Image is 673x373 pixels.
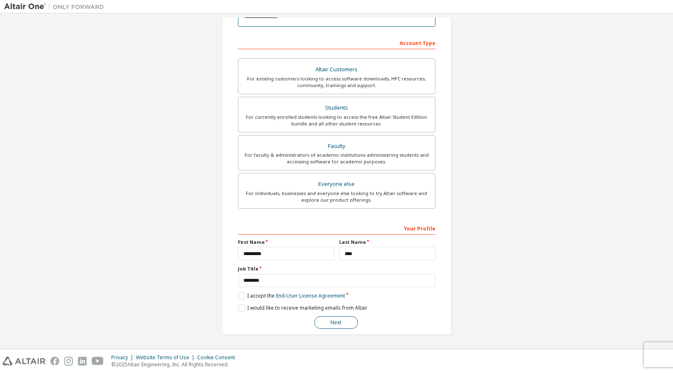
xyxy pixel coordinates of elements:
[197,354,240,361] div: Cookie Consent
[111,361,240,368] p: © 2025 Altair Engineering, Inc. All Rights Reserved.
[243,152,430,165] div: For faculty & administrators of academic institutions administering students and accessing softwa...
[136,354,197,361] div: Website Terms of Use
[314,316,358,329] button: Next
[243,140,430,152] div: Faculty
[92,357,104,365] img: youtube.svg
[238,221,435,235] div: Your Profile
[78,357,87,365] img: linkedin.svg
[50,357,59,365] img: facebook.svg
[276,292,345,299] a: End-User License Agreement
[339,239,435,245] label: Last Name
[238,36,435,49] div: Account Type
[238,265,435,272] label: Job Title
[64,357,73,365] img: instagram.svg
[243,75,430,89] div: For existing customers looking to access software downloads, HPC resources, community, trainings ...
[243,190,430,203] div: For individuals, businesses and everyone else looking to try Altair software and explore our prod...
[243,178,430,190] div: Everyone else
[238,304,368,311] label: I would like to receive marketing emails from Altair
[4,3,108,11] img: Altair One
[238,239,334,245] label: First Name
[243,114,430,127] div: For currently enrolled students looking to access the free Altair Student Edition bundle and all ...
[243,102,430,114] div: Students
[243,64,430,75] div: Altair Customers
[111,354,136,361] div: Privacy
[238,292,345,299] label: I accept the
[3,357,45,365] img: altair_logo.svg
